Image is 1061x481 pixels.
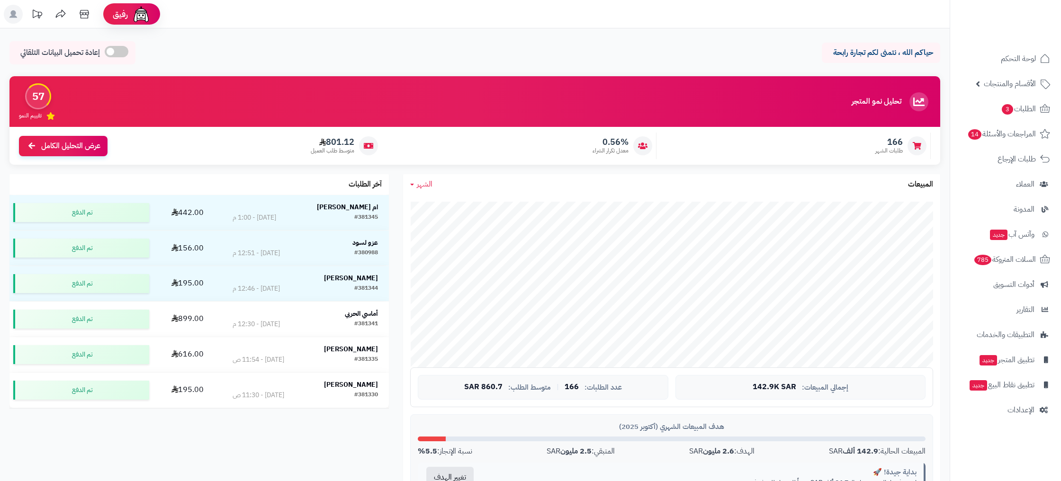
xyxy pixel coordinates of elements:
[875,147,903,155] span: طلبات الشهر
[418,422,926,432] div: هدف المبيعات الشهري (أكتوبر 2025)
[956,273,1055,296] a: أدوات التسويق
[1002,104,1013,115] span: 3
[153,373,222,408] td: 195.00
[956,298,1055,321] a: التقارير
[13,345,149,364] div: تم الدفع
[233,391,284,400] div: [DATE] - 11:30 ص
[1007,403,1034,417] span: الإعدادات
[956,173,1055,196] a: العملاء
[560,445,592,457] strong: 2.5 مليون
[13,203,149,222] div: تم الدفع
[41,141,100,151] span: عرض التحليل الكامل
[1001,52,1036,65] span: لوحة التحكم
[956,123,1055,145] a: المراجعات والأسئلة14
[956,248,1055,271] a: السلات المتروكة785
[354,213,378,223] div: #381345
[233,284,280,294] div: [DATE] - 12:46 م
[829,47,933,58] p: حياكم الله ، نتمنى لكم تجارة رابحة
[956,323,1055,346] a: التطبيقات والخدمات
[13,274,149,293] div: تم الدفع
[753,383,796,392] span: 142.9K SAR
[354,284,378,294] div: #381344
[703,445,734,457] strong: 2.6 مليون
[875,137,903,147] span: 166
[233,249,280,258] div: [DATE] - 12:51 م
[956,374,1055,396] a: تطبيق نقاط البيعجديد
[153,302,222,337] td: 899.00
[132,5,151,24] img: ai-face.png
[153,195,222,230] td: 442.00
[352,238,378,248] strong: عزو لسود
[557,383,559,391] span: |
[354,320,378,329] div: #381341
[990,230,1007,240] span: جديد
[843,445,878,457] strong: 142.9 ألف
[967,127,1036,141] span: المراجعات والأسئلة
[311,137,354,147] span: 801.12
[324,380,378,390] strong: [PERSON_NAME]
[233,355,284,365] div: [DATE] - 11:54 ص
[311,147,354,155] span: متوسط طلب العميل
[25,5,49,26] a: تحديثات المنصة
[464,383,503,392] span: 860.7 SAR
[317,202,378,212] strong: ام [PERSON_NAME]
[1014,203,1034,216] span: المدونة
[13,381,149,400] div: تم الدفع
[993,278,1034,291] span: أدوات التسويق
[508,383,551,392] span: متوسط الطلب:
[19,136,108,156] a: عرض التحليل الكامل
[997,24,1052,44] img: logo-2.png
[593,147,629,155] span: معدل تكرار الشراء
[354,249,378,258] div: #380988
[979,353,1034,366] span: تطبيق المتجر
[584,383,622,392] span: عدد الطلبات:
[20,47,100,58] span: إعادة تحميل البيانات التلقائي
[153,337,222,372] td: 616.00
[998,152,1036,166] span: طلبات الإرجاع
[984,77,1036,90] span: الأقسام والمنتجات
[956,148,1055,170] a: طلبات الإرجاع
[956,223,1055,246] a: وآتس آبجديد
[689,446,755,457] div: الهدف: SAR
[1016,178,1034,191] span: العملاء
[489,467,917,477] div: بداية جيدة! 🚀
[13,239,149,258] div: تم الدفع
[1016,303,1034,316] span: التقارير
[908,180,933,189] h3: المبيعات
[974,255,991,265] span: 785
[233,320,280,329] div: [DATE] - 12:30 م
[977,328,1034,341] span: التطبيقات والخدمات
[410,179,432,190] a: الشهر
[970,380,987,391] span: جديد
[324,273,378,283] strong: [PERSON_NAME]
[973,253,1036,266] span: السلات المتروكة
[345,309,378,319] strong: أماسي الحربي
[417,178,432,190] span: الشهر
[565,383,579,392] span: 166
[418,445,437,457] strong: 5.5%
[989,228,1034,241] span: وآتس آب
[354,391,378,400] div: #381330
[593,137,629,147] span: 0.56%
[852,98,901,106] h3: تحليل نمو المتجر
[349,180,382,189] h3: آخر الطلبات
[956,47,1055,70] a: لوحة التحكم
[968,129,981,140] span: 14
[418,446,472,457] div: نسبة الإنجاز:
[547,446,615,457] div: المتبقي: SAR
[956,399,1055,421] a: الإعدادات
[956,198,1055,221] a: المدونة
[956,98,1055,120] a: الطلبات3
[233,213,276,223] div: [DATE] - 1:00 م
[13,310,149,329] div: تم الدفع
[153,231,222,266] td: 156.00
[956,348,1055,371] a: تطبيق المتجرجديد
[980,355,997,365] span: جديد
[1001,102,1036,116] span: الطلبات
[354,355,378,365] div: #381335
[153,266,222,301] td: 195.00
[829,446,926,457] div: المبيعات الحالية: SAR
[113,9,128,20] span: رفيق
[969,378,1034,392] span: تطبيق نقاط البيع
[19,112,42,120] span: تقييم النمو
